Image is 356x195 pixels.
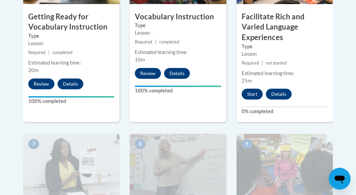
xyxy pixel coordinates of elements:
label: 100% completed [28,97,114,105]
span: completed [159,39,179,45]
span: | [48,50,50,55]
span: 20m [28,67,38,73]
h3: Getting Ready for Vocabulary Instruction [23,12,119,33]
label: 100% completed [135,87,221,94]
div: Lesson [242,50,328,58]
div: Your progress [135,86,221,87]
span: Required [242,60,259,66]
div: Estimated learning time: [28,59,114,67]
button: Details [164,68,190,79]
span: Required [28,50,46,55]
span: | [262,60,263,66]
button: Start [242,89,263,100]
span: not started [266,60,287,66]
button: Details [58,78,83,89]
span: 9 [242,139,253,149]
h3: Facilitate Rich and Varied Language Experiences [237,12,333,43]
span: 8 [135,139,146,149]
label: Type [28,32,114,40]
span: 10m [135,57,145,63]
div: Lesson [135,29,221,37]
span: Required [135,39,152,45]
button: Review [135,68,161,79]
label: Type [242,43,328,50]
button: Review [28,78,54,89]
div: Your progress [28,96,114,97]
span: 25m [242,78,252,84]
iframe: 启动消息传送窗口的按钮 [329,168,351,190]
span: 7 [28,139,39,149]
label: 0% completed [242,108,328,115]
div: Estimated learning time: [242,70,328,77]
div: Estimated learning time: [135,49,221,56]
button: Details [266,89,292,100]
label: Type [135,22,221,29]
div: Lesson [28,40,114,47]
span: completed [52,50,72,55]
span: | [155,39,157,45]
h3: Vocabulary Instruction [130,12,226,22]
